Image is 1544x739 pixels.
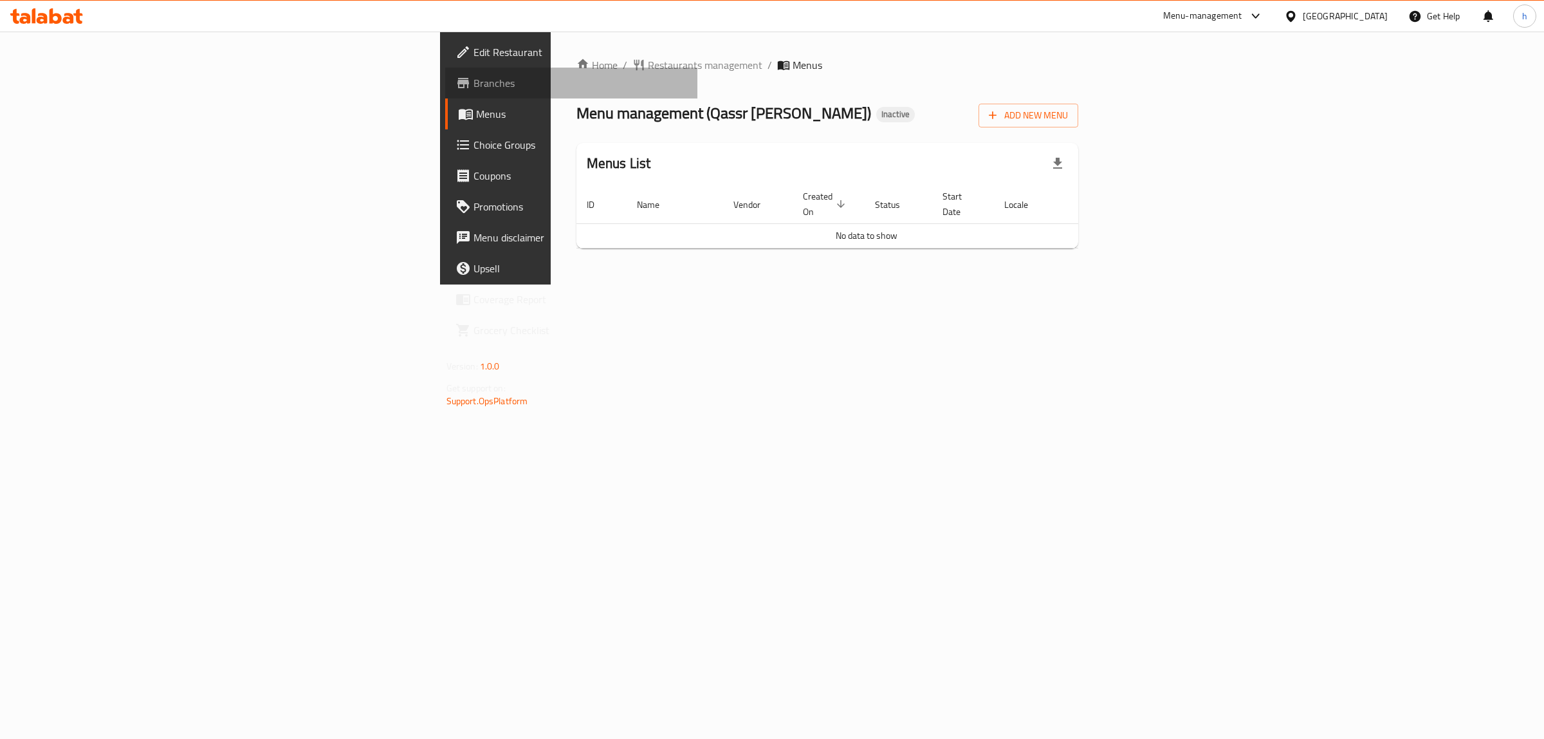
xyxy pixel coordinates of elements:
span: Locale [1004,197,1045,212]
a: Support.OpsPlatform [446,393,528,409]
a: Grocery Checklist [445,315,698,346]
span: 1.0.0 [480,358,500,375]
a: Upsell [445,253,698,284]
span: Edit Restaurant [473,44,688,60]
span: Upsell [473,261,688,276]
span: Choice Groups [473,137,688,153]
span: Start Date [942,189,979,220]
nav: breadcrumb [576,57,1079,73]
button: Add New Menu [979,104,1078,127]
span: Vendor [733,197,777,212]
span: Grocery Checklist [473,323,688,338]
span: Created On [803,189,849,220]
a: Promotions [445,191,698,222]
a: Menu disclaimer [445,222,698,253]
li: / [767,57,772,73]
span: Status [875,197,917,212]
span: Inactive [876,109,915,120]
span: Coupons [473,168,688,183]
span: No data to show [836,227,897,244]
div: [GEOGRAPHIC_DATA] [1303,9,1388,23]
table: enhanced table [576,185,1157,248]
span: h [1522,9,1527,23]
span: Menus [476,106,688,122]
a: Choice Groups [445,129,698,160]
span: Version: [446,358,478,375]
span: Name [637,197,676,212]
span: Get support on: [446,380,506,397]
h2: Menus List [587,154,651,173]
span: Menu management ( Qassr [PERSON_NAME] ) [576,98,871,127]
a: Menus [445,98,698,129]
div: Export file [1042,148,1073,179]
span: Menus [793,57,822,73]
a: Edit Restaurant [445,37,698,68]
div: Inactive [876,107,915,122]
a: Branches [445,68,698,98]
div: Menu-management [1163,8,1242,24]
span: Menu disclaimer [473,230,688,245]
span: Branches [473,75,688,91]
span: ID [587,197,611,212]
a: Coupons [445,160,698,191]
span: Coverage Report [473,292,688,307]
span: Promotions [473,199,688,214]
span: Add New Menu [989,108,1068,124]
a: Coverage Report [445,284,698,315]
th: Actions [1060,185,1157,224]
span: Restaurants management [648,57,762,73]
